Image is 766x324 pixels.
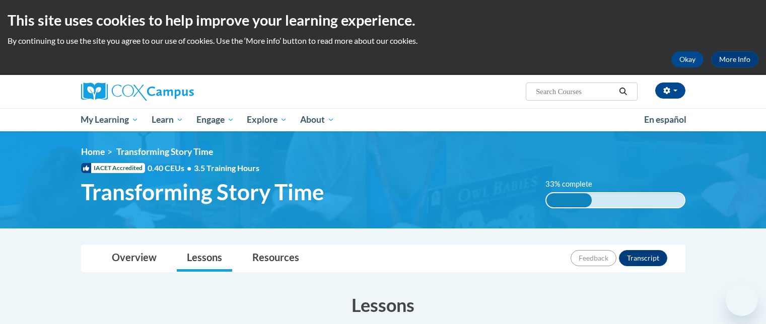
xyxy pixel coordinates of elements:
a: Lessons [177,245,232,272]
div: Main menu [66,108,701,131]
iframe: Button to launch messaging window [726,284,758,316]
a: Engage [190,108,241,131]
a: En español [638,109,693,130]
a: Home [81,146,105,157]
span: Engage [196,114,234,126]
a: Resources [242,245,309,272]
span: 0.40 CEUs [148,163,194,174]
input: Search Courses [535,86,615,98]
span: My Learning [81,114,138,126]
span: En español [644,114,686,125]
a: Explore [240,108,294,131]
h3: Lessons [81,292,685,317]
p: By continuing to use the site you agree to our use of cookies. Use the ‘More info’ button to read... [8,35,758,46]
div: 33% complete [546,193,592,207]
a: Cox Campus [81,83,272,101]
button: Search [615,86,631,98]
span: About [300,114,334,126]
a: Overview [102,245,167,272]
span: Learn [152,114,183,126]
button: Okay [671,51,704,67]
a: My Learning [75,108,146,131]
span: Transforming Story Time [81,179,324,205]
h2: This site uses cookies to help improve your learning experience. [8,10,758,30]
button: Transcript [619,250,667,266]
span: Transforming Story Time [116,146,213,157]
a: More Info [711,51,758,67]
span: Explore [247,114,287,126]
span: IACET Accredited [81,163,145,173]
button: Feedback [571,250,616,266]
button: Account Settings [655,83,685,99]
label: 33% complete [545,179,603,190]
img: Cox Campus [81,83,194,101]
span: 3.5 Training Hours [194,163,259,173]
a: Learn [145,108,190,131]
span: • [187,163,191,173]
a: About [294,108,341,131]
